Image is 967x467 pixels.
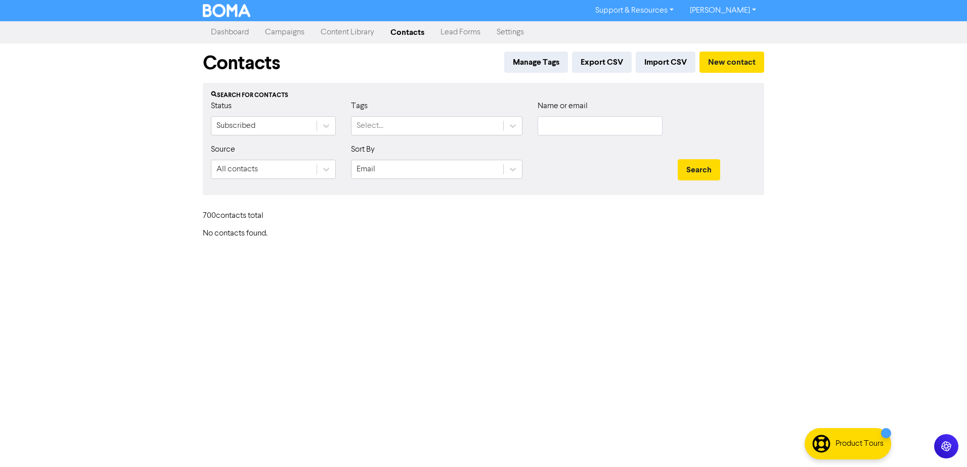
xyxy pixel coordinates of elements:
[572,52,632,73] button: Export CSV
[351,100,368,112] label: Tags
[203,22,257,42] a: Dashboard
[203,52,280,75] h1: Contacts
[357,120,383,132] div: Select...
[203,229,764,239] h6: No contacts found.
[587,3,682,19] a: Support & Resources
[203,4,250,17] img: BOMA Logo
[211,91,756,100] div: Search for contacts
[382,22,432,42] a: Contacts
[489,22,532,42] a: Settings
[699,52,764,73] button: New contact
[257,22,313,42] a: Campaigns
[678,159,720,180] button: Search
[313,22,382,42] a: Content Library
[432,22,489,42] a: Lead Forms
[636,52,695,73] button: Import CSV
[216,120,255,132] div: Subscribed
[351,144,375,156] label: Sort By
[216,163,258,175] div: All contacts
[203,211,284,221] h6: 700 contact s total
[211,144,235,156] label: Source
[538,100,588,112] label: Name or email
[682,3,764,19] a: [PERSON_NAME]
[357,163,375,175] div: Email
[504,52,568,73] button: Manage Tags
[916,418,967,467] iframe: Chat Widget
[211,100,232,112] label: Status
